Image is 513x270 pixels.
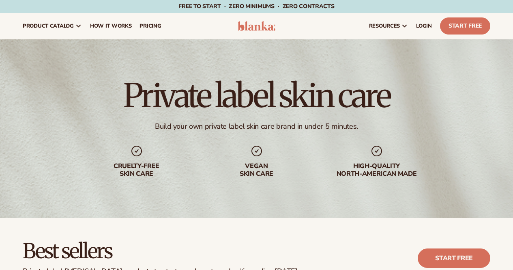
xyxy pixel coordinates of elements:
div: Cruelty-free skin care [85,162,189,178]
a: resources [365,13,412,39]
span: resources [369,23,400,29]
a: How It Works [86,13,136,39]
h1: Private label skin care [123,80,390,112]
a: Start free [418,248,490,268]
span: How It Works [90,23,132,29]
span: Free to start · ZERO minimums · ZERO contracts [178,2,334,10]
div: High-quality North-american made [325,162,429,178]
span: product catalog [23,23,74,29]
a: pricing [135,13,165,39]
h2: Best sellers [23,241,299,262]
div: Build your own private label skin care brand in under 5 minutes. [155,122,358,131]
img: logo [238,21,276,31]
span: LOGIN [416,23,432,29]
a: product catalog [19,13,86,39]
span: pricing [140,23,161,29]
a: Start Free [440,17,490,35]
div: Vegan skin care [205,162,309,178]
a: LOGIN [412,13,436,39]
